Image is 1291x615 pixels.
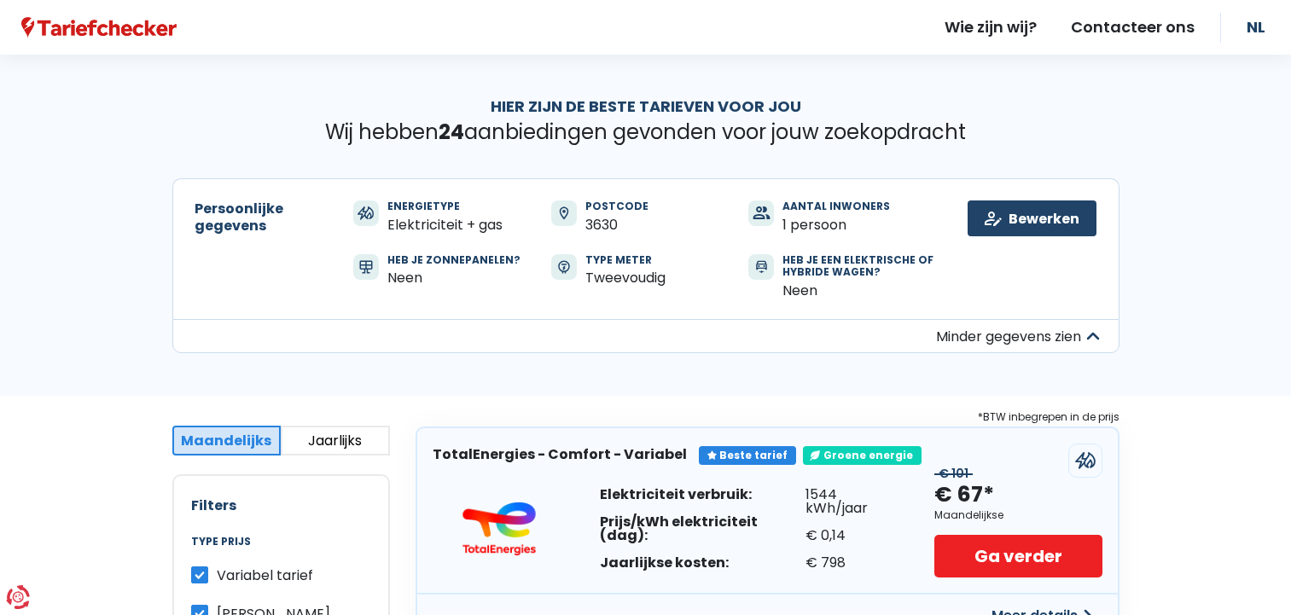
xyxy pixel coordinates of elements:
[782,200,890,212] div: Aantal inwoners
[172,426,282,455] button: Maandelijks
[585,200,648,212] div: Postcode
[803,446,922,465] div: Groene energie
[600,515,805,542] div: Prijs/kWh elektriciteit (dag):
[699,446,796,465] div: Beste tarief
[172,120,1119,145] p: Wij hebben aanbiedingen gevonden voor jouw zoekopdracht
[387,254,520,266] div: Heb je zonnepanelen?
[934,467,973,481] div: € 101
[448,502,550,556] img: TotalEnergies
[387,217,503,233] div: Elektriciteit + gas
[600,556,805,570] div: Jaarlijkse kosten:
[782,254,938,279] div: Heb je een elektrische of hybride wagen?
[934,509,1003,521] div: Maandelijkse
[281,426,390,455] button: Jaarlijks
[585,217,648,233] div: 3630
[600,488,805,502] div: Elektriciteit verbruik:
[805,529,901,542] div: € 0,14
[439,118,464,146] span: 24
[387,270,520,286] div: Neen
[217,566,313,585] span: Variabel tarief
[172,319,1119,353] button: Minder gegevens zien
[387,200,503,212] div: Energietype
[968,200,1096,236] a: Bewerken
[756,260,766,274] img: svg+xml;base64,PHN2ZyB3aWR0aD0iMTQiIGhlaWdodD0iMTgiIHZpZXdCb3g9IjAgMCAxNCAxOCIgZmlsbD0ibm9uZSIgeG...
[805,556,901,570] div: € 798
[433,446,687,462] h3: TotalEnergies - Comfort - Variabel
[782,282,938,299] div: Neen
[416,408,1119,426] div: *BTW inbegrepen in de prijs
[172,97,1119,116] h1: Hier zijn de beste tarieven voor jou
[558,260,570,274] img: svg+xml;base64,PHN2ZyB3aWR0aD0iMTQiIGhlaWdodD0iMTYiIHZpZXdCb3g9IjAgMCAxNCAxNiIgZmlsbD0ibm9uZSIgeG...
[191,497,371,513] h2: Filters
[934,535,1102,577] a: Ga verder
[358,206,374,220] img: svg+xml;base64,PHN2ZyB3aWR0aD0iMjYiIGhlaWdodD0iMjIiIHZpZXdCb3g9IjAgMCAyNiAyMiIgZmlsbD0ibm9uZSIgeG...
[21,16,177,38] a: Tariefchecker
[559,206,569,220] img: icn-zipCode.973faa1.svg
[585,270,666,286] div: Tweevoudig
[585,254,666,266] div: Type meter
[782,217,890,233] div: 1 persoon
[191,536,371,565] legend: Type prijs
[753,206,771,220] img: icn-householdCount.43d785b.svg
[195,200,323,233] h2: Persoonlijke gegevens
[934,481,994,509] div: € 67*
[805,488,901,515] div: 1544 kWh/jaar
[359,260,373,274] img: svg+xml;base64,PHN2ZyB3aWR0aD0iMTYiIGhlaWdodD0iMTYiIHZpZXdCb3g9IjAgMCAxNiAxNiIgZmlsbD0ibm9uZSIgeG...
[21,17,177,38] img: Tariefchecker logo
